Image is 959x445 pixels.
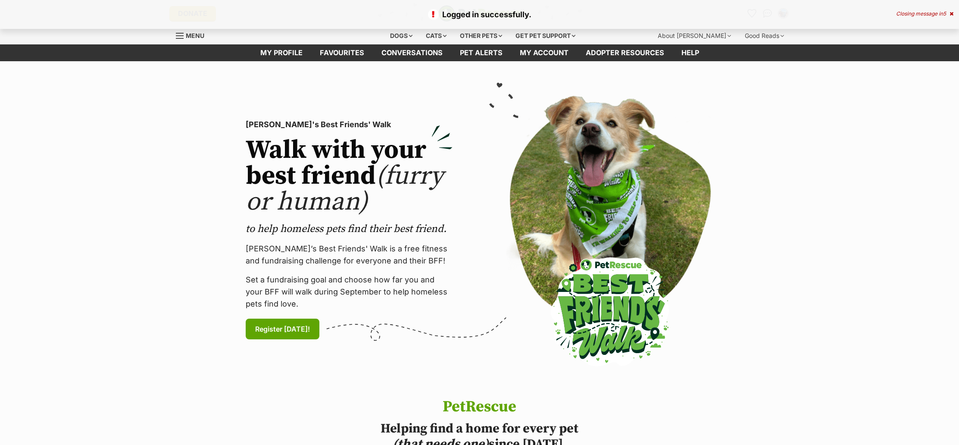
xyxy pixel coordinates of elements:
div: Dogs [384,27,419,44]
span: Register [DATE]! [255,324,310,334]
a: Favourites [311,44,373,61]
p: to help homeless pets find their best friend. [246,222,453,236]
a: My account [511,44,577,61]
h1: PetRescue [347,398,612,416]
div: Other pets [454,27,508,44]
div: Cats [420,27,453,44]
span: (furry or human) [246,160,444,218]
a: conversations [373,44,451,61]
a: Adopter resources [577,44,673,61]
span: Menu [186,32,204,39]
p: Set a fundraising goal and choose how far you and your BFF will walk during September to help hom... [246,274,453,310]
h2: Walk with your best friend [246,138,453,215]
p: [PERSON_NAME]’s Best Friends' Walk is a free fitness and fundraising challenge for everyone and t... [246,243,453,267]
a: Pet alerts [451,44,511,61]
div: Good Reads [739,27,790,44]
div: About [PERSON_NAME] [652,27,737,44]
p: [PERSON_NAME]'s Best Friends' Walk [246,119,453,131]
div: Get pet support [509,27,581,44]
a: My profile [252,44,311,61]
a: Menu [176,27,210,43]
a: Register [DATE]! [246,319,319,339]
a: Help [673,44,708,61]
